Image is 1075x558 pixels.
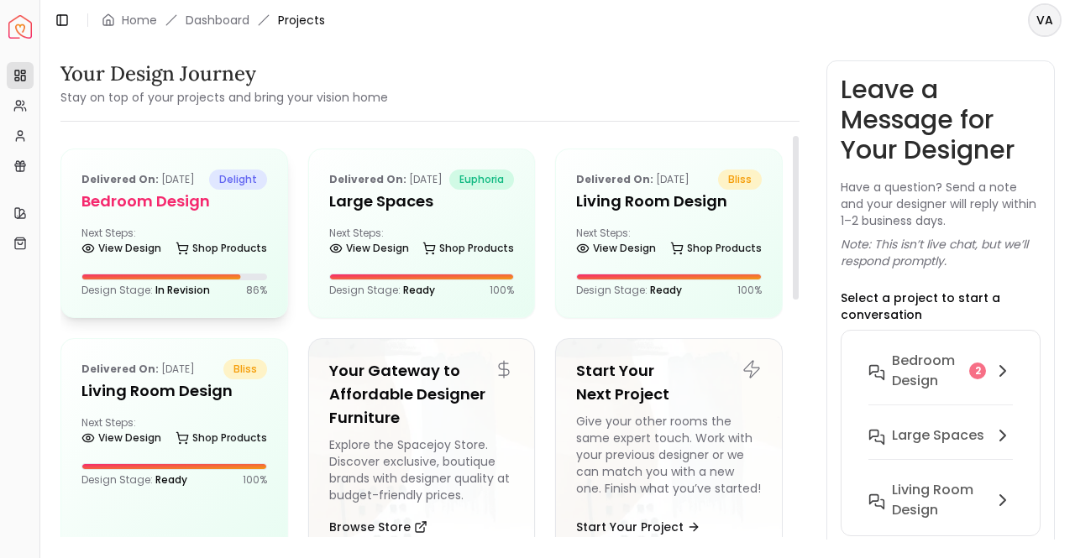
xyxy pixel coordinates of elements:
h5: Bedroom Design [81,190,267,213]
h3: Your Design Journey [60,60,388,87]
p: 86 % [246,284,267,297]
a: View Design [81,237,161,260]
h6: Living Room Design [892,480,986,520]
p: Design Stage: [329,284,435,297]
p: Design Stage: [81,473,187,487]
nav: breadcrumb [102,12,325,29]
p: Design Stage: [576,284,682,297]
p: Design Stage: [81,284,210,297]
div: 2 [969,362,986,379]
div: Next Steps: [329,227,515,260]
span: bliss [223,359,267,379]
div: Give your other rooms the same expert touch. Work with your previous designer or we can match you... [576,413,762,503]
span: In Revision [155,283,210,297]
p: Have a question? Send a note and your designer will reply within 1–2 business days. [841,179,1041,229]
h5: Your Gateway to Affordable Designer Furniture [329,359,515,430]
h6: Large Spaces [892,425,984,446]
span: euphoria [449,169,514,190]
img: Spacejoy Logo [8,15,32,39]
button: Bedroom Design2 [855,344,1026,419]
b: Delivered on: [81,172,159,186]
b: Delivered on: [576,172,653,186]
span: bliss [718,169,762,190]
a: Spacejoy [8,15,32,39]
a: Shop Products [670,237,762,260]
h5: Living Room Design [81,379,267,403]
button: Large Spaces [855,419,1026,473]
span: Projects [278,12,325,29]
span: Ready [403,283,435,297]
a: Shop Products [176,237,267,260]
small: Stay on top of your projects and bring your vision home [60,89,388,106]
p: [DATE] [576,169,690,190]
p: Select a project to start a conversation [841,289,1041,323]
h5: Start Your Next Project [576,359,762,406]
div: Next Steps: [81,227,267,260]
p: 100 % [737,284,762,297]
button: Browse Store [329,510,427,544]
h5: Living Room Design [576,190,762,213]
button: Living Room Design [855,473,1026,548]
a: View Design [576,237,656,260]
span: Ready [155,472,187,487]
a: Shop Products [176,426,267,450]
button: Start Your Project [576,510,700,544]
p: 100 % [490,284,514,297]
span: Ready [650,283,682,297]
a: View Design [81,426,161,450]
h6: Bedroom Design [892,351,962,391]
div: Next Steps: [81,416,267,450]
a: Shop Products [422,237,514,260]
div: Explore the Spacejoy Store. Discover exclusive, boutique brands with designer quality at budget-f... [329,436,515,503]
button: VA [1028,3,1062,37]
span: VA [1030,5,1060,35]
b: Delivered on: [329,172,406,186]
p: [DATE] [81,359,195,379]
a: View Design [329,237,409,260]
p: [DATE] [81,169,195,190]
b: Delivered on: [81,362,159,376]
p: 100 % [243,473,267,487]
p: Note: This isn’t live chat, but we’ll respond promptly. [841,236,1041,269]
a: Dashboard [186,12,249,29]
a: Home [122,12,157,29]
p: [DATE] [329,169,443,190]
div: Next Steps: [576,227,762,260]
h3: Leave a Message for Your Designer [841,75,1041,165]
h5: Large Spaces [329,190,515,213]
span: delight [209,169,267,190]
